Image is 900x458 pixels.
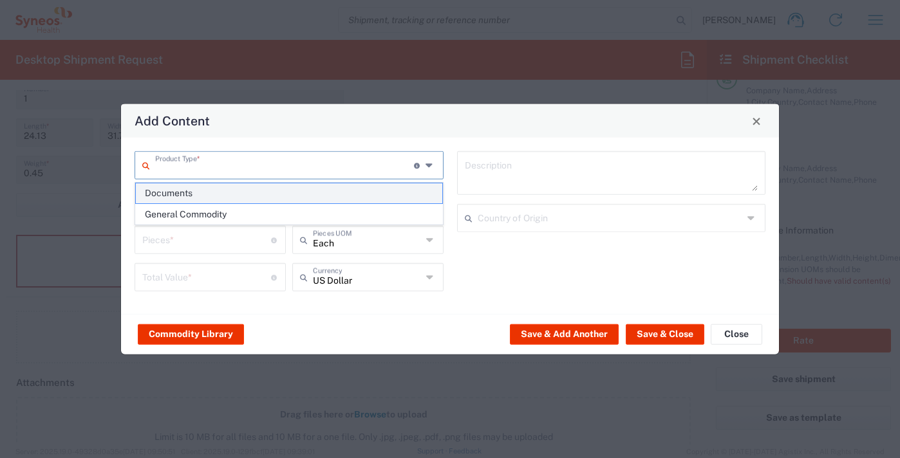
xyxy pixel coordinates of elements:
[626,324,704,344] button: Save & Close
[747,112,765,130] button: Close
[711,324,762,344] button: Close
[138,324,244,344] button: Commodity Library
[510,324,619,344] button: Save & Add Another
[136,205,442,224] span: General Commodity
[136,183,442,203] span: Documents
[135,111,210,130] h4: Add Content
